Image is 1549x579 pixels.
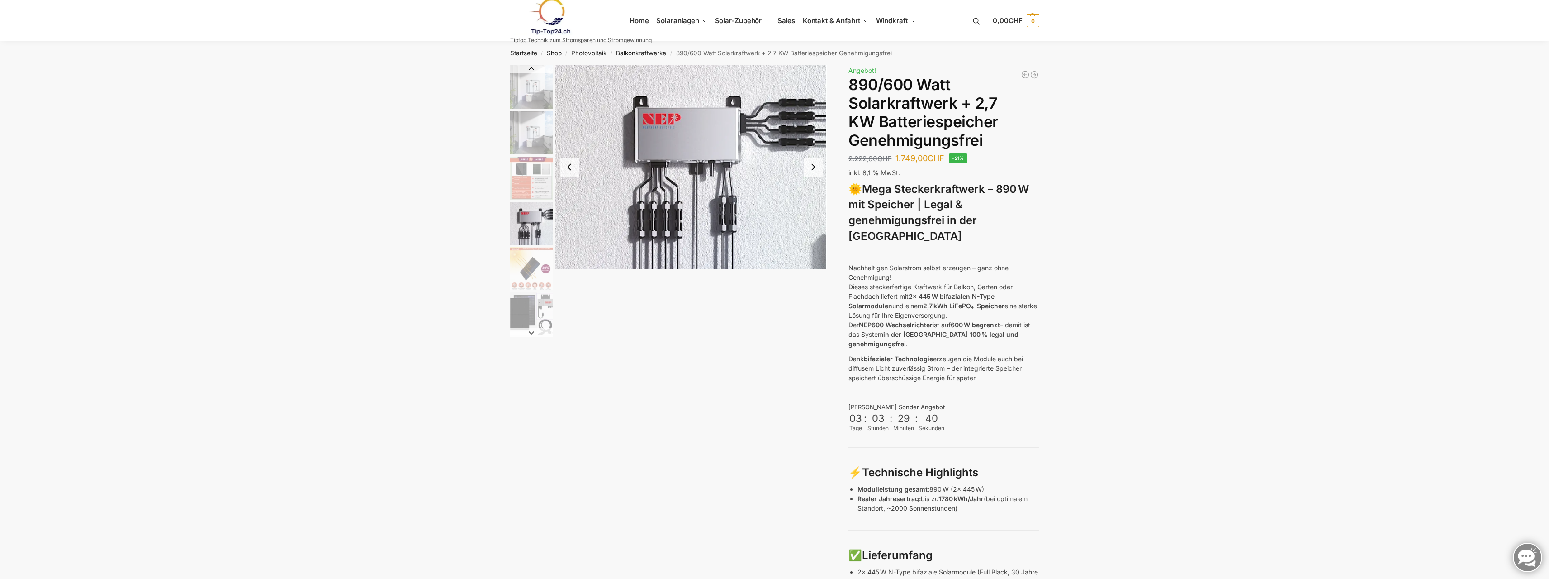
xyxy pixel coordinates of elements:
img: Bificial im Vergleich zu billig Modulen [510,157,553,200]
span: / [606,50,616,57]
strong: 2,7 kWh LiFePO₄-Speicher [923,302,1004,310]
button: Previous slide [560,158,579,177]
li: 2 / 12 [508,110,553,155]
button: Previous slide [510,64,553,73]
p: bis zu (bei optimalem Standort, ~2000 Sonnenstunden) [857,494,1039,513]
h3: ✅ [848,548,1039,564]
span: Solar-Zubehör [715,16,762,25]
p: Nachhaltigen Solarstrom selbst erzeugen – ganz ohne Genehmigung! Dieses steckerfertige Kraftwerk ... [848,263,1039,349]
div: : [864,412,867,430]
div: 40 [919,412,943,424]
li: 4 / 12 [555,65,828,269]
a: Balkonkraftwerke [616,49,666,57]
span: CHF [1009,16,1023,25]
div: 03 [868,412,888,424]
bdi: 2.222,00 [848,154,891,163]
strong: Mega Steckerkraftwerk – 890 W mit Speicher | Legal & genehmigungsfrei in der [GEOGRAPHIC_DATA] [848,182,1029,243]
strong: 2x 445 W bifazialen N-Type Solarmodulen [848,292,995,310]
div: Sekunden [919,424,944,432]
li: 4 / 12 [508,201,553,246]
a: 0,00CHF 0 [993,7,1039,34]
li: 1 / 12 [508,65,553,110]
a: Kontakt & Anfahrt [799,0,872,41]
span: Sales [777,16,796,25]
span: 0 [1027,14,1039,27]
strong: bifazialer Technologie [864,355,933,363]
img: Bificial 30 % mehr Leistung [510,247,553,290]
li: 3 / 12 [508,155,553,201]
div: : [890,412,892,430]
div: Minuten [893,424,914,432]
div: Tage [848,424,863,432]
nav: Breadcrumb [494,41,1055,65]
h1: 890/600 Watt Solarkraftwerk + 2,7 KW Batteriespeicher Genehmigungsfrei [848,76,1039,149]
span: / [562,50,571,57]
a: Solar-Zubehör [711,0,773,41]
img: Balkonkraftwerk 860 [510,292,553,335]
a: Mega Balkonkraftwerk 1780 Watt mit 2,7 kWh Speicher [1021,70,1030,79]
a: Balkonkraftwerk mit Speicher 2670 Watt Solarmodulleistung mit 2kW/h Speicher [1030,70,1039,79]
img: Balkonkraftwerk mit 2,7kw Speicher [510,65,553,109]
span: Solaranlagen [656,16,699,25]
div: 29 [894,412,913,424]
button: Next slide [804,158,823,177]
a: Startseite [510,49,537,57]
div: Stunden [867,424,889,432]
button: Next slide [510,328,553,337]
strong: Modulleistung gesamt: [857,485,929,493]
a: Solaranlagen [653,0,711,41]
span: 0,00 [993,16,1022,25]
h3: ⚡ [848,465,1039,481]
div: 03 [849,412,862,424]
span: Windkraft [876,16,908,25]
p: Dank erzeugen die Module auch bei diffusem Licht zuverlässig Strom – der integrierte Speicher spe... [848,354,1039,383]
span: Kontakt & Anfahrt [803,16,860,25]
p: Tiptop Technik zum Stromsparen und Stromgewinnung [510,38,652,43]
span: CHF [928,153,944,163]
strong: Realer Jahresertrag: [857,495,921,502]
strong: NEP600 Wechselrichter [859,321,933,329]
a: Shop [547,49,562,57]
a: Sales [773,0,799,41]
strong: in der [GEOGRAPHIC_DATA] 100 % legal und genehmigungsfrei [848,330,1018,348]
span: -21% [949,153,967,163]
li: 6 / 12 [508,291,553,336]
strong: Lieferumfang [862,549,933,562]
strong: 1780 kWh/Jahr [938,495,984,502]
span: inkl. 8,1 % MwSt. [848,169,900,177]
span: / [666,50,676,57]
img: BDS1000 [555,65,828,269]
img: Balkonkraftwerk mit 2,7kw Speicher [510,111,553,154]
p: 890 W (2x 445 W) [857,484,1039,494]
span: CHF [877,154,891,163]
h3: 🌞 [848,182,1039,244]
div: : [915,412,918,430]
a: Windkraft [872,0,919,41]
a: Photovoltaik [571,49,606,57]
bdi: 1.749,00 [895,153,944,163]
li: 5 / 12 [508,246,553,291]
li: 7 / 12 [508,336,553,382]
span: / [537,50,547,57]
span: Angebot! [848,67,876,74]
strong: 600 W begrenzt [951,321,1000,329]
img: BDS1000 [510,202,553,245]
div: [PERSON_NAME] Sonder Angebot [848,403,1039,412]
strong: Technische Highlights [862,466,978,479]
